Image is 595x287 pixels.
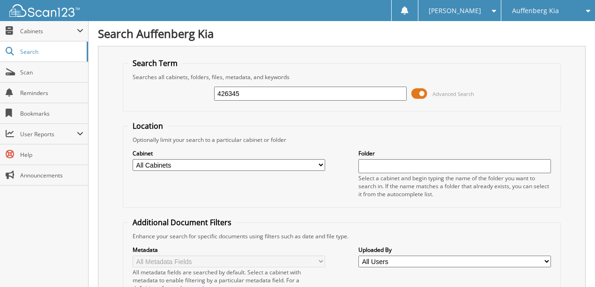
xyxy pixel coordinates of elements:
[358,246,551,254] label: Uploaded By
[20,130,77,138] span: User Reports
[128,58,182,68] legend: Search Term
[9,4,80,17] img: scan123-logo-white.svg
[133,149,325,157] label: Cabinet
[128,73,556,81] div: Searches all cabinets, folders, files, metadata, and keywords
[358,149,551,157] label: Folder
[358,174,551,198] div: Select a cabinet and begin typing the name of the folder you want to search in. If the name match...
[20,48,82,56] span: Search
[20,27,77,35] span: Cabinets
[20,151,83,159] span: Help
[128,121,168,131] legend: Location
[548,242,595,287] iframe: Chat Widget
[20,89,83,97] span: Reminders
[20,68,83,76] span: Scan
[133,246,325,254] label: Metadata
[512,8,559,14] span: Auffenberg Kia
[20,110,83,118] span: Bookmarks
[128,232,556,240] div: Enhance your search for specific documents using filters such as date and file type.
[20,171,83,179] span: Announcements
[128,217,236,228] legend: Additional Document Filters
[432,90,474,97] span: Advanced Search
[98,26,586,41] h1: Search Auffenberg Kia
[429,8,481,14] span: [PERSON_NAME]
[128,136,556,144] div: Optionally limit your search to a particular cabinet or folder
